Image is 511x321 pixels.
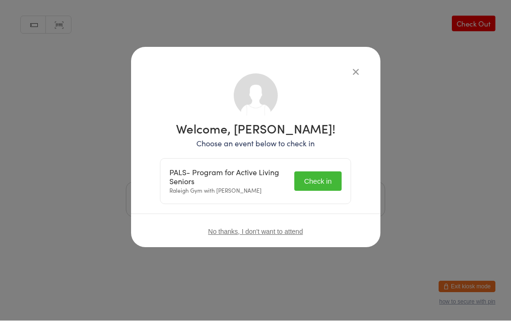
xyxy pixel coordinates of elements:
[160,138,351,149] p: Choose an event below to check in
[169,168,289,186] div: PALS- Program for Active Living Seniors
[234,74,278,118] img: no_photo.png
[169,168,289,195] div: Raleigh Gym with [PERSON_NAME]
[294,172,342,191] button: Check in
[208,228,303,236] button: No thanks, I don't want to attend
[160,123,351,135] h1: Welcome, [PERSON_NAME]!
